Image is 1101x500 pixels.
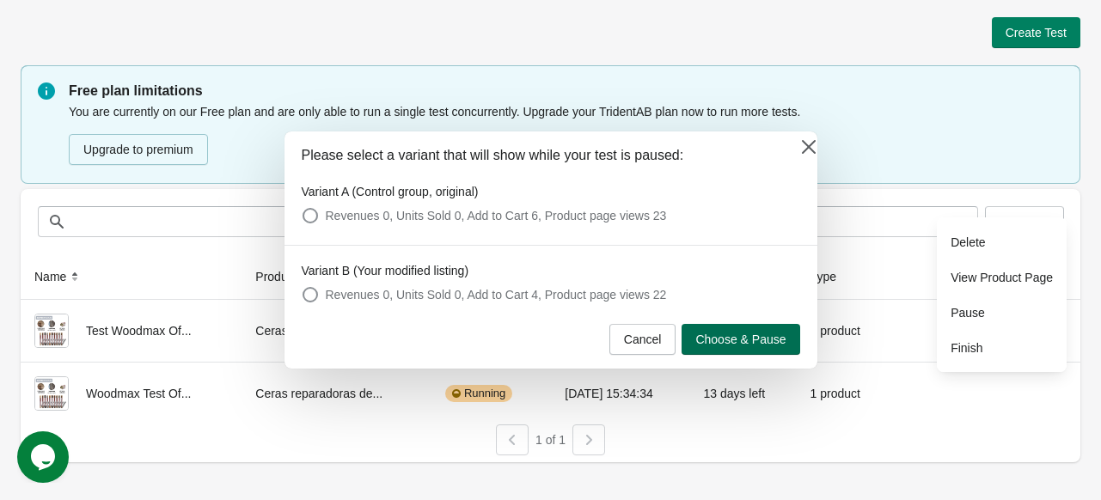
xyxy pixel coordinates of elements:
span: Cancel [624,332,662,346]
button: Choose & Pause [682,324,799,355]
legend: Variant B (Your modified listing) [302,262,469,279]
legend: Variant A (Control group, original) [302,183,479,200]
button: Cancel [609,324,676,355]
span: Revenues 0, Units Sold 0, Add to Cart 6, Product page views 23 [326,207,667,224]
iframe: chat widget [17,431,72,483]
span: Choose & Pause [695,332,786,346]
span: Revenues 0, Units Sold 0, Add to Cart 4, Product page views 22 [326,286,667,303]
